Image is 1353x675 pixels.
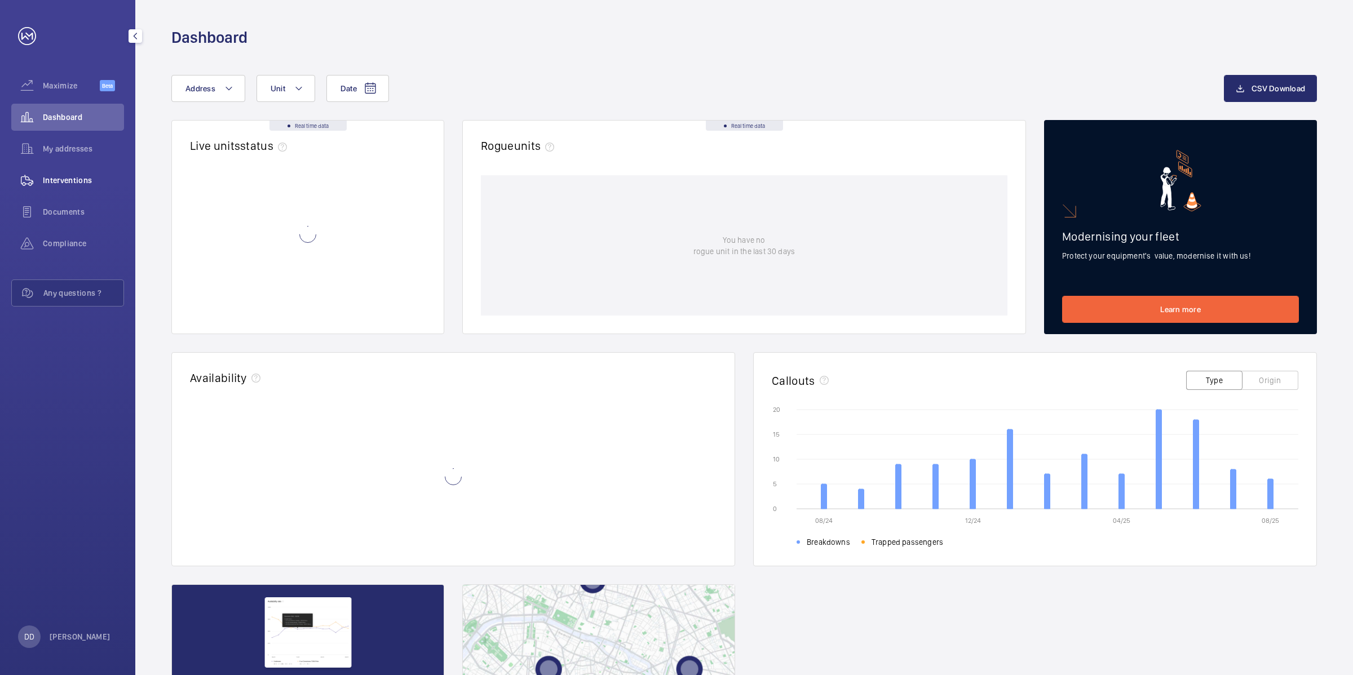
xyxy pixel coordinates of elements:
a: Learn more [1062,296,1299,323]
button: Type [1186,371,1243,390]
div: Real time data [269,121,347,131]
h2: Availability [190,371,247,385]
text: 15 [773,430,780,438]
text: 12/24 [965,517,981,525]
span: Compliance [43,238,124,249]
text: 10 [773,455,780,463]
text: 20 [773,406,780,414]
p: Protect your equipment's value, modernise it with us! [1062,250,1299,261]
span: status [240,139,291,153]
button: Address [171,75,245,102]
text: 08/24 [815,517,833,525]
span: Unit [271,84,285,93]
span: Interventions [43,175,124,186]
button: CSV Download [1224,75,1317,102]
span: Documents [43,206,124,217]
span: My addresses [43,143,124,154]
text: 5 [773,480,777,488]
button: Unit [257,75,315,102]
button: Origin [1242,371,1298,390]
div: Real time data [706,121,783,131]
span: units [514,139,559,153]
h2: Rogue [481,139,559,153]
text: 04/25 [1113,517,1130,525]
span: Beta [100,80,115,91]
p: DD [24,631,34,642]
p: You have no rogue unit in the last 30 days [693,234,795,257]
h2: Modernising your fleet [1062,229,1299,243]
span: Breakdowns [807,536,850,548]
span: Dashboard [43,112,124,123]
text: 08/25 [1262,517,1279,525]
p: [PERSON_NAME] [50,631,110,642]
span: Any questions ? [43,287,123,299]
h2: Callouts [772,374,815,388]
img: marketing-card.svg [1160,150,1201,211]
span: Maximize [43,80,100,91]
button: Date [326,75,389,102]
text: 0 [773,505,777,513]
span: CSV Download [1252,84,1305,93]
span: Address [185,84,215,93]
h1: Dashboard [171,27,247,48]
span: Trapped passengers [872,536,943,548]
span: Date [341,84,357,93]
h2: Live units [190,139,291,153]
